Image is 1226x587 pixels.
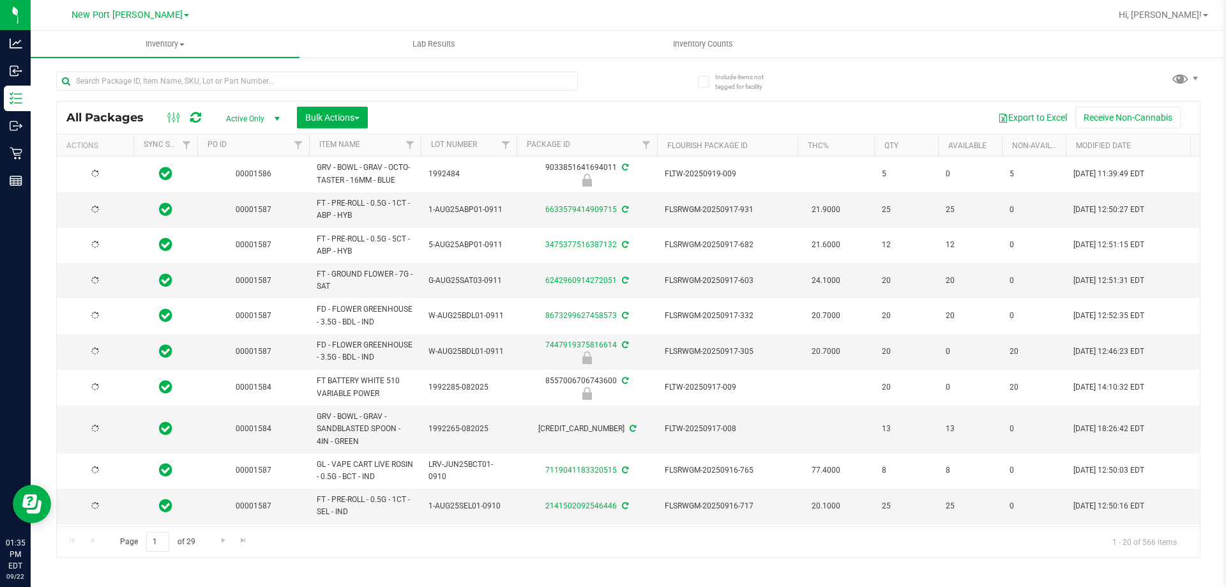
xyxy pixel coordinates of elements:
span: 0 [1010,310,1058,322]
a: Item Name [319,140,360,149]
span: FT BATTERY WHITE 510 VARIABLE POWER [317,375,413,399]
a: Inventory [31,31,299,57]
span: In Sync [159,201,172,218]
span: 1 - 20 of 566 items [1102,532,1187,551]
a: 2141502092546446 [545,501,617,510]
a: 6242960914272051 [545,276,617,285]
a: 00001587 [236,347,271,356]
span: Lab Results [395,38,473,50]
span: 1992484 [428,168,509,180]
a: Non-Available [1012,141,1069,150]
div: 9033851641694011 [515,162,659,187]
span: Sync from Compliance System [620,466,628,475]
span: W-AUG25BDL01-0911 [428,310,509,322]
span: 0 [1010,464,1058,476]
a: Sync Status [144,140,193,149]
a: Filter [636,134,657,156]
span: FT - PRE-ROLL - 0.5G - 1CT - SEL - IND [317,494,413,518]
span: FD - FLOWER GREENHOUSE - 3.5G - BDL - IND [317,303,413,328]
span: FLSRWGM-20250916-765 [665,464,790,476]
span: FT - PRE-ROLL - 0.5G - 1CT - ABP - HYB [317,197,413,222]
span: [DATE] 18:26:42 EDT [1073,423,1144,435]
span: 25 [882,204,930,216]
span: [DATE] 12:52:35 EDT [1073,310,1144,322]
a: Inventory Counts [568,31,837,57]
span: 0 [946,346,994,358]
a: Modified Date [1076,141,1131,150]
a: 00001587 [236,311,271,320]
span: 20.7000 [805,342,847,361]
a: 00001587 [236,466,271,475]
span: Hi, [PERSON_NAME]! [1119,10,1202,20]
a: Filter [288,134,309,156]
div: [CREDIT_CARD_NUMBER] [515,423,659,435]
span: 20 [882,310,930,322]
span: 20.7000 [805,307,847,325]
span: 24.1000 [805,271,847,290]
a: 00001584 [236,424,271,433]
span: [DATE] 12:50:03 EDT [1073,464,1144,476]
span: Inventory [31,38,299,50]
a: Filter [176,134,197,156]
a: 3475377516387132 [545,240,617,249]
span: 5 [1010,168,1058,180]
span: GRV - BOWL - GRAV - OCTO-TASTER - 16MM - BLUE [317,162,413,186]
p: 01:35 PM EDT [6,537,25,572]
inline-svg: Inventory [10,92,22,105]
iframe: Resource center [13,485,51,523]
div: 8557006706743600 [515,375,659,400]
span: 12 [882,239,930,251]
a: 00001587 [236,276,271,285]
span: FLSRWGM-20250917-603 [665,275,790,287]
span: Sync from Compliance System [620,205,628,214]
button: Export to Excel [990,107,1075,128]
span: Bulk Actions [305,112,359,123]
a: 00001587 [236,205,271,214]
span: 20 [882,381,930,393]
inline-svg: Analytics [10,37,22,50]
span: [DATE] 12:51:31 EDT [1073,275,1144,287]
span: 20 [946,275,994,287]
span: FLTW-20250917-009 [665,381,790,393]
a: 7447919375816614 [545,340,617,349]
a: 00001587 [236,240,271,249]
span: [DATE] 12:46:23 EDT [1073,346,1144,358]
span: In Sync [159,461,172,479]
span: GRV - BOWL - GRAV - SANDBLASTED SPOON - 4IN - GREEN [317,411,413,448]
span: In Sync [159,342,172,360]
span: 20 [1010,346,1058,358]
span: Sync from Compliance System [620,376,628,385]
span: 13 [882,423,930,435]
span: [DATE] 12:51:15 EDT [1073,239,1144,251]
span: Include items not tagged for facility [715,72,779,91]
span: Sync from Compliance System [628,424,636,433]
inline-svg: Outbound [10,119,22,132]
a: 00001584 [236,383,271,392]
span: Sync from Compliance System [620,276,628,285]
span: 0 [946,168,994,180]
span: In Sync [159,271,172,289]
span: 0 [1010,239,1058,251]
span: In Sync [159,497,172,515]
span: 8 [946,464,994,476]
a: Filter [400,134,421,156]
inline-svg: Inbound [10,65,22,77]
span: 1992285-082025 [428,381,509,393]
span: Page of 29 [109,532,206,552]
a: Lot Number [431,140,477,149]
span: 20 [1010,381,1058,393]
div: Newly Received [515,387,659,400]
span: 12 [946,239,994,251]
a: PO ID [208,140,227,149]
a: 6633579414909715 [545,205,617,214]
span: FLSRWGM-20250917-332 [665,310,790,322]
inline-svg: Reports [10,174,22,187]
span: 77.4000 [805,461,847,480]
button: Bulk Actions [297,107,368,128]
div: Newly Received [515,351,659,364]
input: 1 [146,532,169,552]
span: 0 [1010,500,1058,512]
span: FT - GROUND FLOWER - 7G - SAT [317,268,413,293]
span: 1992265-082025 [428,423,509,435]
span: 13 [946,423,994,435]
